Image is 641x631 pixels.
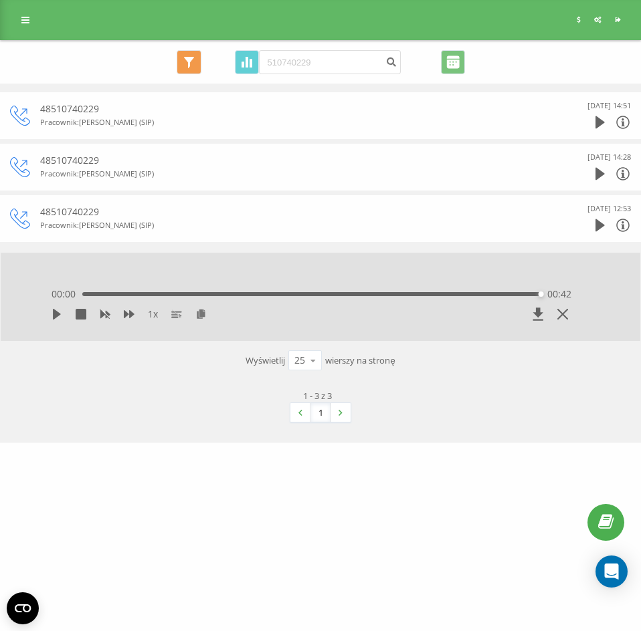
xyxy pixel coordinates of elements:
[596,555,628,588] div: Open Intercom Messenger
[40,219,544,232] div: Pracownik : [PERSON_NAME] (SIP)
[40,102,544,116] div: 48510740229
[294,354,305,367] div: 25
[40,116,544,129] div: Pracownik : [PERSON_NAME] (SIP)
[259,50,401,74] input: Wyszukiwanie według numeru
[587,99,631,112] div: [DATE] 14:51
[52,287,82,301] span: 00:00
[303,389,332,402] div: 1 - 3 z 3
[539,291,544,297] div: Accessibility label
[40,154,544,167] div: 48510740229
[40,205,544,219] div: 48510740229
[40,167,544,180] div: Pracownik : [PERSON_NAME] (SIP)
[246,354,285,367] span: Wyświetlij
[7,592,39,624] button: Open CMP widget
[310,403,331,422] a: 1
[587,150,631,164] div: [DATE] 14:28
[148,307,158,321] span: 1 x
[587,202,631,215] div: [DATE] 12:53
[325,354,395,367] span: wierszy na stronę
[547,287,571,301] span: 00:42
